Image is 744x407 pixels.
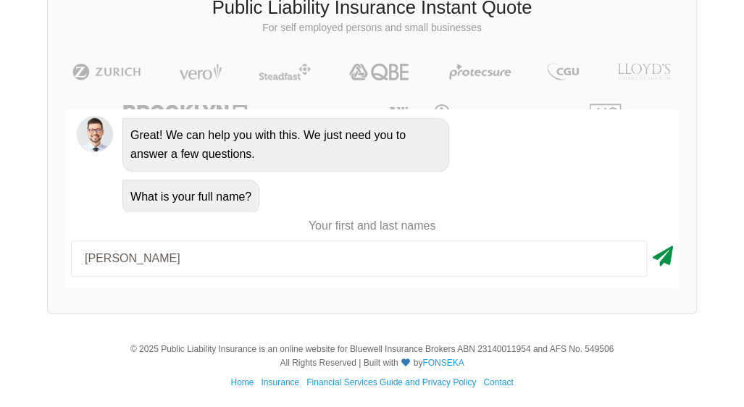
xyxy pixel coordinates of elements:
[541,63,585,80] img: CGU | Public Liability Insurance
[443,63,517,80] img: Protecsure | Public Liability Insurance
[77,116,113,152] img: Chatbot | PLI
[59,21,685,35] p: For self employed persons and small businesses
[306,377,476,387] a: Financial Services Guide and Privacy Policy
[340,63,419,80] img: QBE | Public Liability Insurance
[422,358,464,368] a: FONSEKA
[230,377,254,387] a: Home
[172,63,228,80] img: Vero | Public Liability Insurance
[71,240,647,277] input: Your first and last names
[483,377,513,387] a: Contact
[253,63,317,80] img: Steadfast | Public Liability Insurance
[122,180,259,214] div: What is your full name?
[65,218,679,234] p: Your first and last names
[609,63,679,80] img: LLOYD's | Public Liability Insurance
[122,118,449,172] div: Great! We can help you with this. We just need you to answer a few questions.
[261,377,299,387] a: Insurance
[66,63,148,80] img: Zurich | Public Liability Insurance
